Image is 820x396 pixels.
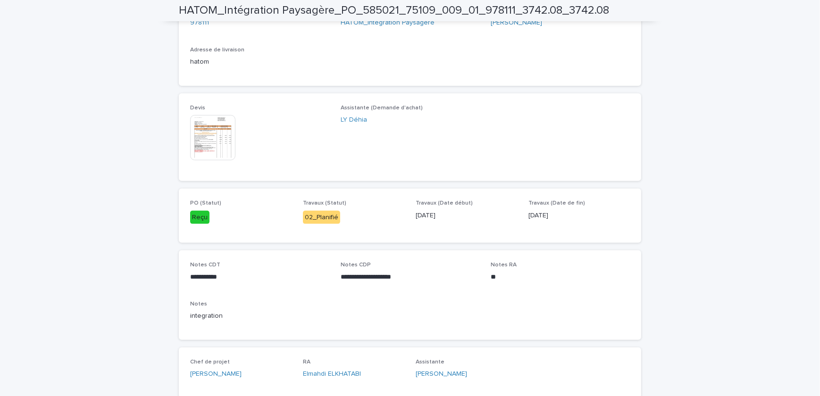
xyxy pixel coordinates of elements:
[179,4,609,17] h2: HATOM_Intégration Paysagère_PO_585021_75109_009_01_978111_3742.08_3742.08
[341,115,367,125] a: LY Déhia
[491,18,542,28] a: [PERSON_NAME]
[190,359,230,365] span: Chef de projet
[303,369,361,379] a: Elmahdi ELKHATABI
[190,369,242,379] a: [PERSON_NAME]
[416,211,517,221] p: [DATE]
[528,200,585,206] span: Travaux (Date de fin)
[416,359,444,365] span: Assistante
[190,211,209,224] div: Reçu
[190,262,220,268] span: Notes CDT
[190,200,221,206] span: PO (Statut)
[303,200,346,206] span: Travaux (Statut)
[190,18,209,28] a: 978111
[190,57,329,67] p: hatom
[190,301,207,307] span: Notes
[416,369,467,379] a: [PERSON_NAME]
[190,311,630,321] p: integration
[528,211,630,221] p: [DATE]
[341,262,371,268] span: Notes CDP
[341,18,435,28] a: HATOM_Intégration Paysagère
[416,200,473,206] span: Travaux (Date début)
[303,211,340,224] div: 02_Planifié
[190,105,205,111] span: Devis
[341,105,423,111] span: Assistante (Demande d'achat)
[190,47,244,53] span: Adresse de livraison
[303,359,310,365] span: RA
[491,262,517,268] span: Notes RA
